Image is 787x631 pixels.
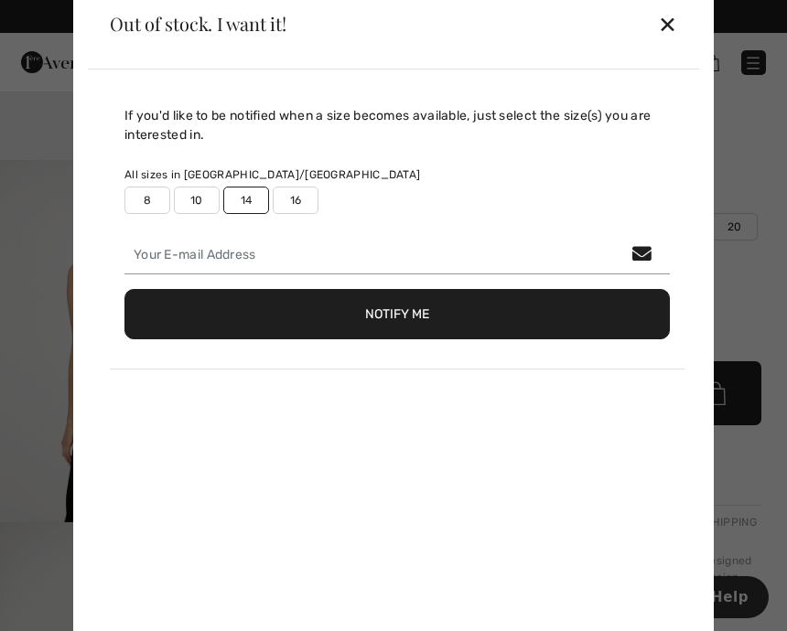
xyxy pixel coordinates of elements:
[124,166,670,183] div: All sizes in [GEOGRAPHIC_DATA]/[GEOGRAPHIC_DATA]
[124,106,670,144] div: If you'd like to be notified when a size becomes available, just select the size(s) you are inter...
[124,236,670,274] input: Your E-mail Address
[110,15,286,33] div: Out of stock. I want it!
[223,187,269,214] label: 14
[124,289,670,339] button: Notify Me
[658,5,677,43] div: ✕
[124,187,170,214] label: 8
[174,187,220,214] label: 10
[273,187,318,214] label: 16
[42,13,80,29] span: Help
